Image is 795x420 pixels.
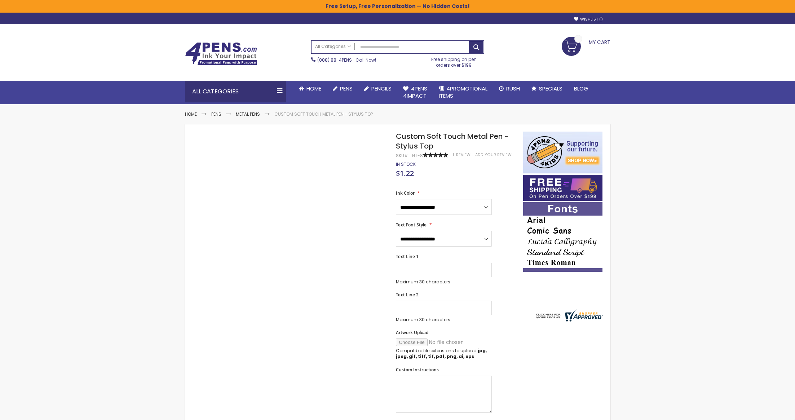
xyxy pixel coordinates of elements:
img: 4pens 4 kids [523,132,602,173]
a: Pens [327,81,358,97]
span: - Call Now! [317,57,376,63]
span: $1.22 [396,168,414,178]
li: Custom Soft Touch Metal Pen - Stylus Top [274,111,373,117]
div: Free shipping on pen orders over $199 [424,54,484,68]
span: Home [306,85,321,92]
a: Wishlist [574,17,603,22]
span: In stock [396,161,416,167]
a: Home [185,111,197,117]
p: Compatible file extensions to upload: [396,348,492,359]
strong: SKU [396,152,409,159]
span: Text Line 1 [396,253,419,260]
a: Pencils [358,81,397,97]
a: 4Pens4impact [397,81,433,104]
a: Metal Pens [236,111,260,117]
span: Rush [506,85,520,92]
span: 4Pens 4impact [403,85,427,100]
div: NT-8 [412,153,423,159]
a: Home [293,81,327,97]
span: Custom Instructions [396,367,439,373]
img: 4pens.com widget logo [534,309,603,322]
a: (888) 88-4PENS [317,57,352,63]
span: Specials [539,85,562,92]
img: 4Pens Custom Pens and Promotional Products [185,42,257,65]
a: 1 Review [453,152,472,158]
span: Text Font Style [396,222,427,228]
a: All Categories [312,41,355,53]
span: Pencils [371,85,392,92]
a: Blog [568,81,594,97]
span: Artwork Upload [396,330,428,336]
span: Text Line 2 [396,292,419,298]
span: Ink Color [396,190,415,196]
a: Add Your Review [475,152,512,158]
span: All Categories [315,44,351,49]
div: 100% [423,152,448,158]
p: Maximum 30 characters [396,279,492,285]
div: All Categories [185,81,286,102]
img: Free shipping on orders over $199 [523,175,602,201]
a: Pens [211,111,221,117]
img: font-personalization-examples [523,202,602,272]
strong: jpg, jpeg, gif, tiff, tif, pdf, png, ai, eps [396,348,487,359]
a: Rush [493,81,526,97]
span: Review [456,152,471,158]
span: 1 [453,152,454,158]
a: 4PROMOTIONALITEMS [433,81,493,104]
a: Specials [526,81,568,97]
div: Availability [396,162,416,167]
span: Blog [574,85,588,92]
p: Maximum 30 characters [396,317,492,323]
span: Pens [340,85,353,92]
span: Custom Soft Touch Metal Pen - Stylus Top [396,131,509,151]
a: 4pens.com certificate URL [534,317,603,323]
span: 4PROMOTIONAL ITEMS [439,85,487,100]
